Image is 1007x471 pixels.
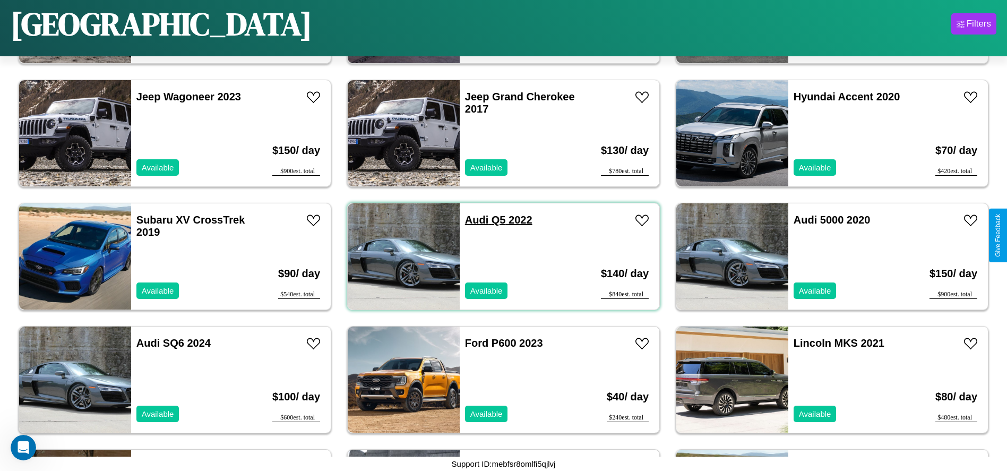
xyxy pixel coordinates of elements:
[929,290,977,299] div: $ 900 est. total
[470,284,503,298] p: Available
[607,414,649,422] div: $ 240 est. total
[994,214,1002,257] div: Give Feedback
[272,134,320,167] h3: $ 150 / day
[929,257,977,290] h3: $ 150 / day
[272,167,320,176] div: $ 900 est. total
[278,290,320,299] div: $ 540 est. total
[799,407,831,421] p: Available
[465,337,543,349] a: Ford P600 2023
[935,414,977,422] div: $ 480 est. total
[452,457,556,471] p: Support ID: mebfsr8omlfi5qjlvj
[11,2,312,46] h1: [GEOGRAPHIC_DATA]
[278,257,320,290] h3: $ 90 / day
[799,160,831,175] p: Available
[136,337,211,349] a: Audi SQ6 2024
[470,407,503,421] p: Available
[11,435,36,460] iframe: Intercom live chat
[601,290,649,299] div: $ 840 est. total
[794,214,871,226] a: Audi 5000 2020
[142,407,174,421] p: Available
[136,214,245,238] a: Subaru XV CrossTrek 2019
[272,414,320,422] div: $ 600 est. total
[465,214,532,226] a: Audi Q5 2022
[142,284,174,298] p: Available
[607,380,649,414] h3: $ 40 / day
[794,91,900,102] a: Hyundai Accent 2020
[601,167,649,176] div: $ 780 est. total
[951,13,996,35] button: Filters
[601,134,649,167] h3: $ 130 / day
[142,160,174,175] p: Available
[470,160,503,175] p: Available
[794,337,884,349] a: Lincoln MKS 2021
[465,91,575,115] a: Jeep Grand Cherokee 2017
[601,257,649,290] h3: $ 140 / day
[967,19,991,29] div: Filters
[935,167,977,176] div: $ 420 est. total
[136,91,241,102] a: Jeep Wagoneer 2023
[799,284,831,298] p: Available
[935,380,977,414] h3: $ 80 / day
[935,134,977,167] h3: $ 70 / day
[272,380,320,414] h3: $ 100 / day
